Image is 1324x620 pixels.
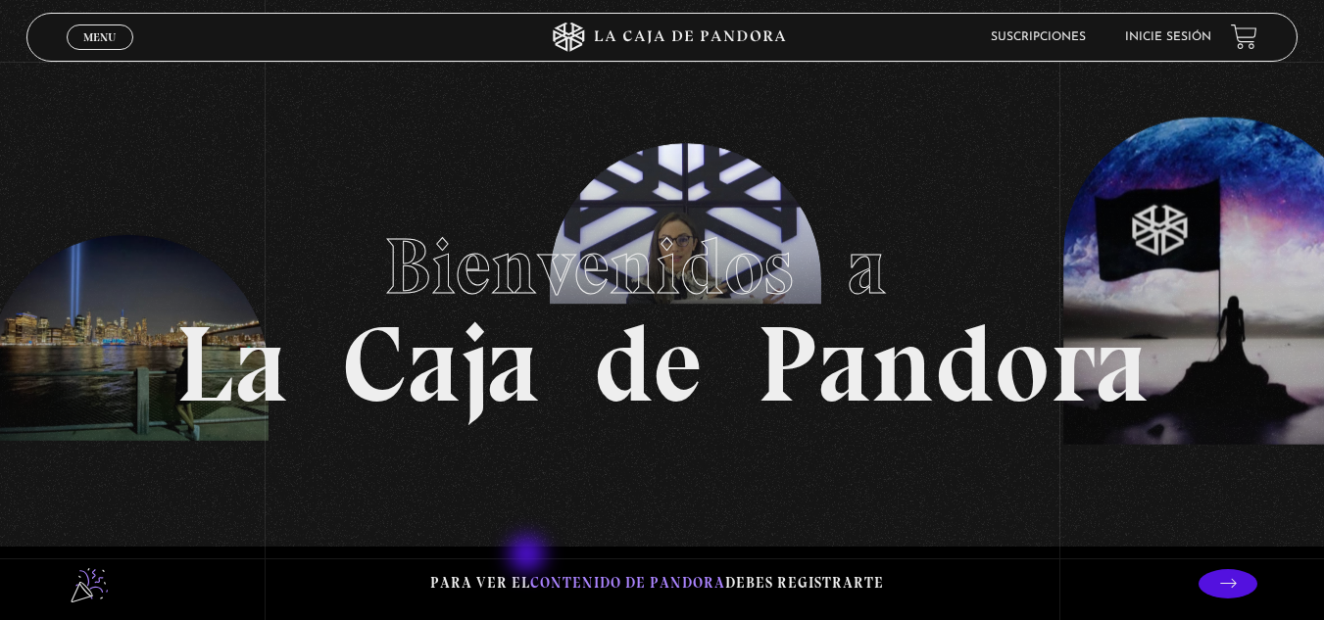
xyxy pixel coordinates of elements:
p: Para ver el debes registrarte [430,570,884,596]
span: contenido de Pandora [530,574,725,592]
span: Menu [83,31,116,43]
a: View your shopping cart [1231,24,1257,50]
h1: La Caja de Pandora [175,203,1149,418]
a: Inicie sesión [1125,31,1211,43]
span: Bienvenidos a [384,219,941,313]
a: Suscripciones [991,31,1086,43]
span: Cerrar [76,47,123,61]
